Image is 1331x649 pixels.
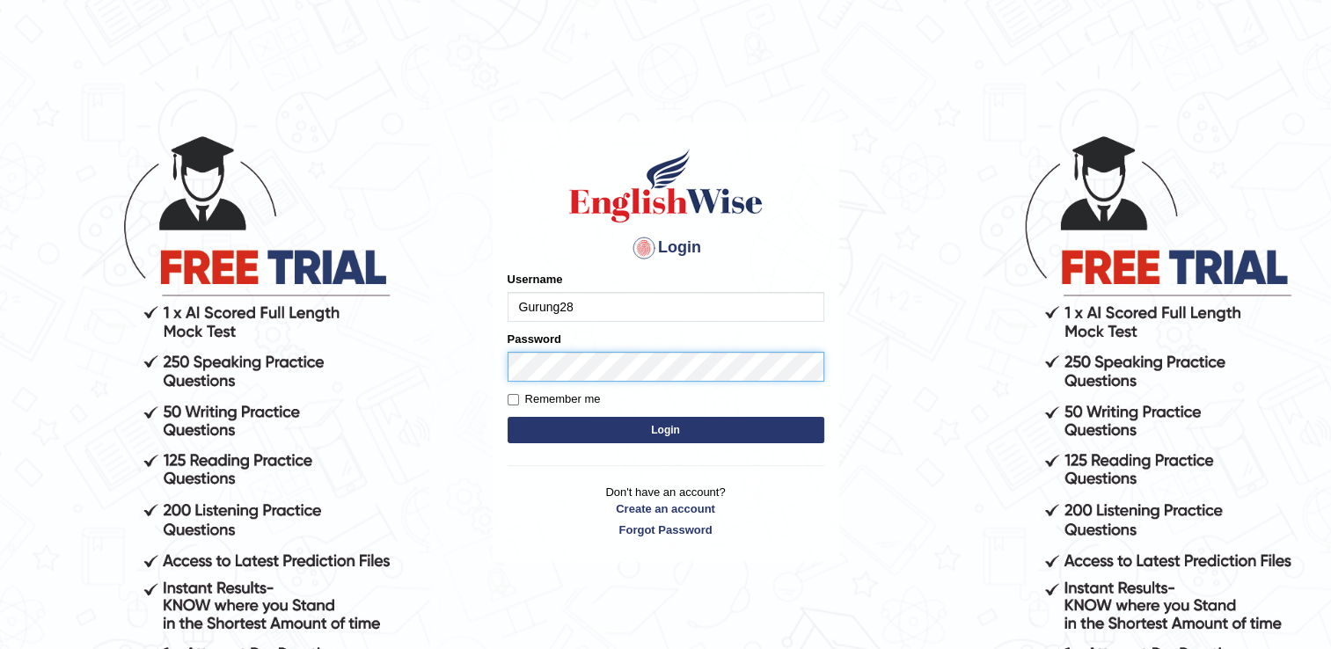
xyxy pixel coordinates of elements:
[508,234,824,262] h4: Login
[566,146,766,225] img: Logo of English Wise sign in for intelligent practice with AI
[508,271,563,288] label: Username
[508,500,824,517] a: Create an account
[508,390,601,408] label: Remember me
[508,521,824,538] a: Forgot Password
[508,394,519,405] input: Remember me
[508,417,824,443] button: Login
[508,484,824,538] p: Don't have an account?
[508,331,561,347] label: Password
